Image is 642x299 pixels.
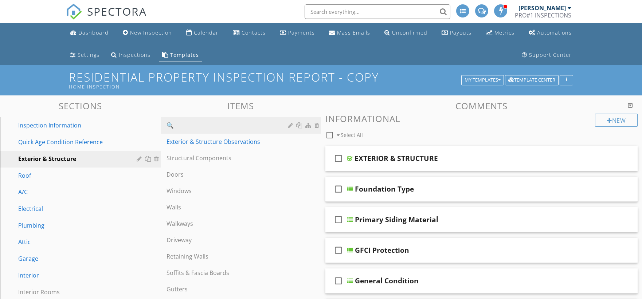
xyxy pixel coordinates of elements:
div: A/C [18,188,126,196]
div: Retaining Walls [167,252,290,261]
a: Contacts [230,26,269,40]
h3: Informational [325,114,638,123]
a: Templates [159,48,202,62]
i: check_box_outline_blank [333,180,344,198]
a: Automations (Advanced) [526,26,575,40]
div: Walls [167,203,290,212]
div: Mass Emails [337,29,370,36]
img: The Best Home Inspection Software - Spectora [66,4,82,20]
a: Calendar [183,26,222,40]
a: Payments [277,26,318,40]
div: Unconfirmed [392,29,427,36]
div: Exterior & Structure [18,154,126,163]
div: Exterior & Structure Observations [167,137,290,146]
div: Electrical [18,204,126,213]
div: Quick Age Condition Reference [18,138,126,146]
a: Mass Emails [326,26,373,40]
div: Templates [170,51,199,58]
div: Primary Siding Material [355,215,438,224]
div: Payouts [450,29,471,36]
div: [PERSON_NAME] [518,4,566,12]
div: Automations [537,29,572,36]
div: Structural Components [167,154,290,162]
i: check_box_outline_blank [333,211,344,228]
div: New [595,114,638,127]
div: Interior Rooms [18,288,126,296]
div: New Inspection [130,29,172,36]
div: GFCI Protection [355,246,409,255]
a: SPECTORA [66,10,147,25]
div: Template Center [508,78,555,83]
h3: Comments [325,101,638,111]
div: Inspections [119,51,150,58]
span: SPECTORA [87,4,147,19]
h3: Items [161,101,321,111]
div: Home Inspection [69,84,464,90]
div: Metrics [494,29,514,36]
a: Settings [67,48,102,62]
div: PRO#1 INSPECTIONS [515,12,571,19]
div: Foundation Type [355,185,414,193]
div: General Condition [355,276,419,285]
div: Roof [18,171,126,180]
button: My Templates [461,75,504,85]
div: Plumbing [18,221,126,230]
button: Template Center [505,75,559,85]
div: Inspection Information [18,121,126,130]
div: Attic [18,237,126,246]
div: Gutters [167,285,290,294]
h1: Residential Property Inspection Report - Copy [69,71,573,89]
i: check_box_outline_blank [333,241,344,259]
div: EXTERIOR & STRUCTURE [355,154,438,163]
div: Soffits & Fascia Boards [167,268,290,277]
div: Support Center [529,51,572,58]
div: Doors [167,170,290,179]
div: Dashboard [78,29,109,36]
a: Template Center [505,76,559,83]
div: Payments [288,29,315,36]
a: New Inspection [120,26,175,40]
div: My Templates [465,78,501,83]
a: Unconfirmed [381,26,430,40]
div: Interior [18,271,126,280]
div: Walkways [167,219,290,228]
div: Settings [78,51,99,58]
a: Inspections [108,48,153,62]
div: Garage [18,254,126,263]
a: Support Center [519,48,575,62]
a: Payouts [439,26,474,40]
a: Dashboard [67,26,111,40]
div: 🔍 [167,121,290,130]
div: Driveway [167,236,290,244]
input: Search everything... [305,4,450,19]
a: Metrics [483,26,517,40]
div: Contacts [242,29,266,36]
i: check_box_outline_blank [333,150,344,167]
span: Select All [341,131,363,138]
i: check_box_outline_blank [333,272,344,290]
div: Windows [167,186,290,195]
div: Calendar [194,29,219,36]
